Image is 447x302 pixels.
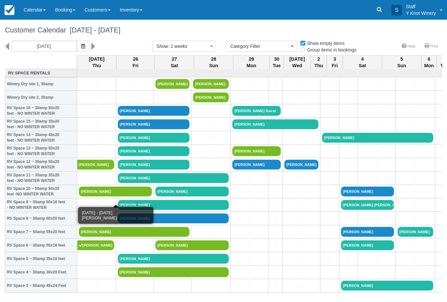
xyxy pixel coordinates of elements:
[360,108,394,114] a: +
[341,200,394,210] a: [PERSON_NAME] [PERSON_NAME] York
[118,119,190,129] a: [PERSON_NAME]
[284,229,318,235] a: +
[284,175,318,182] a: +
[5,239,77,252] th: RV Space 6 ~ 30amp 55x18 feet
[360,94,394,101] a: +
[270,55,284,69] th: 30 Tue
[284,134,318,141] a: +
[284,81,318,88] a: +
[341,255,356,262] a: +
[341,269,356,276] a: +
[5,171,77,185] th: RV Space 11 ~ 30amp 35x20 feet - NO WINTER WATER
[5,91,77,104] th: Winery Dry site 2, 30amp
[118,213,229,223] a: [PERSON_NAME]
[79,227,189,237] a: [PERSON_NAME]
[322,215,337,222] a: +
[118,254,229,264] a: [PERSON_NAME]
[270,188,281,195] a: +
[322,121,337,128] a: +
[118,200,229,210] a: [PERSON_NAME]
[232,94,266,101] a: +
[270,202,281,209] a: +
[398,148,433,155] a: +
[284,242,318,249] a: +
[382,55,421,69] th: 5 Sun
[168,44,187,49] span: : 2 weeks
[232,202,266,209] a: +
[311,55,327,69] th: 2 Thu
[284,188,318,195] a: +
[284,255,318,262] a: +
[233,55,270,69] th: 29 Mon
[398,94,433,101] a: +
[360,255,394,262] a: +
[284,55,311,69] th: [DATE] Wed
[5,118,77,131] th: RV Space 15 ~ 30amp 35x20 feet - NO WINTER WATER
[5,252,77,266] th: RV Space 5 ~ 30amp 35x10 feet
[118,173,229,183] a: [PERSON_NAME]
[232,146,280,156] a: [PERSON_NAME]
[193,79,229,89] a: [PERSON_NAME]
[322,242,337,249] a: +
[300,41,350,45] span: Show empty items
[270,242,281,249] a: +
[322,161,337,168] a: +
[360,81,394,88] a: +
[300,47,362,52] span: Group items in bookings
[193,161,229,168] a: +
[77,160,114,170] a: [PERSON_NAME]
[322,269,337,276] a: +
[79,187,152,196] a: [PERSON_NAME]
[398,242,433,249] a: +
[284,215,318,222] a: +
[270,94,281,101] a: +
[270,269,281,276] a: +
[79,215,114,222] a: +
[156,44,168,49] span: Show
[398,42,420,51] a: Help
[193,148,229,155] a: +
[118,94,152,101] a: +
[226,41,298,52] button: Category Filter
[341,215,356,222] a: +
[300,45,361,55] label: Group items in bookings
[232,282,266,289] a: +
[5,26,442,34] h1: Customer Calendar
[79,202,114,209] a: +
[194,55,233,69] th: 28 Sun
[341,121,356,128] a: +
[284,160,318,170] a: [PERSON_NAME]
[341,187,394,196] a: [PERSON_NAME]
[79,269,114,276] a: +
[270,134,281,141] a: +
[5,225,77,239] th: RV Space 7 ~ 50amp 55x20 feet
[398,227,433,237] a: [PERSON_NAME]
[322,282,337,289] a: +
[232,160,280,170] a: [PERSON_NAME]
[391,5,402,15] div: S
[360,121,394,128] a: +
[341,81,356,88] a: +
[270,215,281,222] a: +
[322,229,337,235] a: +
[300,38,349,48] label: Show empty items
[79,255,114,262] a: +
[79,148,114,155] a: +
[341,281,433,291] a: [PERSON_NAME]
[66,26,120,34] span: [DATE] - [DATE]
[155,79,189,89] a: [PERSON_NAME]
[5,185,77,198] th: RV Space 10 ~ 50amp 50x20 feet -NO WINTER WATER
[5,5,14,15] img: checkfront-main-nav-mini-logo.png
[284,282,318,289] a: +
[398,121,433,128] a: +
[118,242,152,249] a: +
[5,266,77,279] th: RV Space 4 ~ 30amp 30x20 Feet
[341,94,356,101] a: +
[270,175,281,182] a: +
[398,188,433,195] a: +
[230,43,289,50] span: Category Filter
[155,282,189,289] a: +
[284,269,318,276] a: +
[341,148,356,155] a: +
[5,77,77,91] th: Winery Dry site 1, 30amp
